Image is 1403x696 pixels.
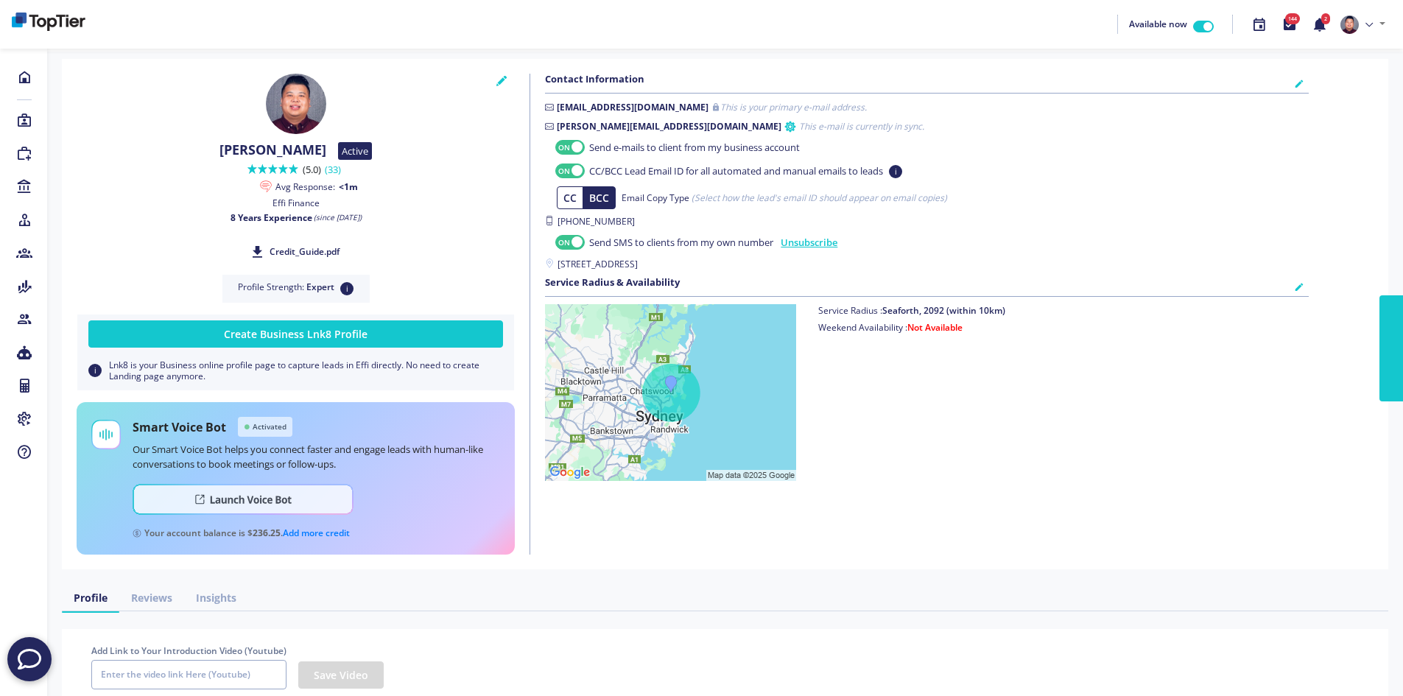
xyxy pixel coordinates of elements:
[133,529,141,538] img: dollar icon
[339,181,358,192] span: <1m
[238,417,292,437] span: Activated
[219,142,326,158] h4: [PERSON_NAME]
[88,359,503,382] p: Lnk8 is your Business online profile page to capture leads in Effi directly. No need to create La...
[88,364,102,377] small: i
[818,304,1005,317] label: Service Radius :
[133,527,350,540] div: Your account balance is $ .
[799,120,924,133] small: This e-mail is currently in sync.
[119,584,184,611] a: Reviews
[907,321,963,334] span: Not Available
[692,191,947,204] small: (Select how the lead's email ID should appear on email copies)
[77,212,515,223] p: 8 Years Experience
[589,236,773,250] span: Send SMS to clients from my own number
[314,212,362,223] i: (since [DATE])
[720,101,867,114] small: This is your primary e-mail address.
[589,191,609,205] span: BCC
[266,74,326,134] img: e310ebdf-1855-410b-9d61-d1abdff0f2ad-637831748356285317.png
[589,164,883,179] span: CC/BCC Lead Email ID for all automated and manual emails to leads
[340,282,354,295] small: i
[818,321,1005,334] label: Weekend Availability :
[91,420,121,449] img: voice bot icon
[545,304,796,481] img: staticmap
[545,277,680,289] h5: Service Radius & Availability
[545,258,1309,271] label: [STREET_ADDRESS]
[133,418,226,436] h5: Smart Voice Bot
[283,527,350,540] a: Add more credit
[88,320,503,348] button: Create Business Lnk8 Profile
[773,236,837,250] a: Unsubscribe
[338,142,372,160] span: Active
[557,120,781,133] b: [PERSON_NAME][EMAIL_ADDRESS][DOMAIN_NAME]
[133,443,500,472] p: Our Smart Voice Bot helps you connect faster and engage leads with human-like conversations to bo...
[563,191,577,205] span: CC
[184,584,248,611] a: Insights
[1274,9,1304,41] button: 144
[252,244,340,260] a: Credit_Guide.pdf
[545,74,644,85] h5: Contact Information
[589,141,800,155] span: Send e-mails to client from my business account
[545,215,1309,228] label: [PHONE_NUMBER]
[133,484,354,515] img: launch button icon
[557,101,708,114] b: [EMAIL_ADDRESS][DOMAIN_NAME]
[1304,9,1335,41] button: 2
[1285,13,1300,24] span: 144
[1340,15,1359,34] img: e310ebdf-1855-410b-9d61-d1abdff0f2ad-637831748356285317.png
[12,13,85,31] img: bd260d39-06d4-48c8-91ce-4964555bf2e4-638900413960370303.png
[882,304,1005,317] b: Seaforth, 2092 (within 10km)
[1321,13,1330,24] span: 2
[306,282,334,292] b: Expert
[889,165,902,178] small: i
[62,584,119,611] a: Profile
[325,163,341,176] a: (33)
[1129,18,1187,30] span: Available now
[91,644,286,658] legend: Add Link to Your Introduction Video (Youtube)
[298,661,384,689] button: Save Video
[91,660,286,689] input: Enter the video link Here (Youtube)
[303,163,345,176] span: (5.0)
[272,197,320,210] label: Effi Finance
[253,527,281,540] b: 236.25
[237,282,355,295] p: Profile Strength:
[622,191,689,204] span: Email Copy Type
[275,181,335,192] span: Avg Response:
